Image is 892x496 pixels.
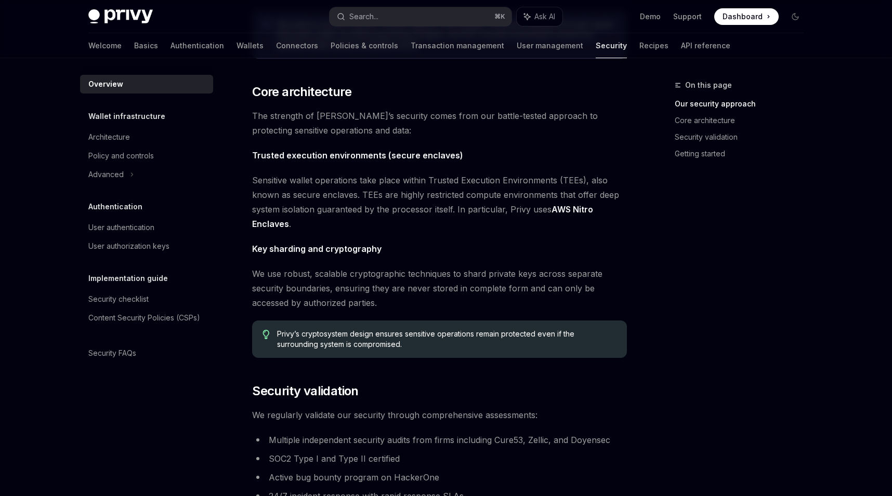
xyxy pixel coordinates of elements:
[330,7,511,26] button: Search...⌘K
[88,110,165,123] h5: Wallet infrastructure
[88,200,142,213] h5: Authentication
[237,33,264,58] a: Wallets
[673,11,702,22] a: Support
[252,244,382,254] strong: Key sharding and cryptography
[277,329,616,350] span: Privy’s cryptosystem design ensures sensitive operations remain protected even if the surrounding...
[639,33,668,58] a: Recipes
[787,8,804,25] button: Toggle dark mode
[80,218,213,237] a: User authentication
[88,312,200,324] div: Content Security Policies (CSPs)
[88,9,153,24] img: dark logo
[88,221,154,234] div: User authentication
[675,145,812,162] a: Getting started
[80,309,213,327] a: Content Security Policies (CSPs)
[88,33,122,58] a: Welcome
[88,150,154,162] div: Policy and controls
[88,240,169,252] div: User authorization keys
[170,33,224,58] a: Authentication
[276,33,318,58] a: Connectors
[88,272,168,285] h5: Implementation guide
[675,112,812,129] a: Core architecture
[134,33,158,58] a: Basics
[681,33,730,58] a: API reference
[723,11,763,22] span: Dashboard
[80,146,213,165] a: Policy and controls
[252,84,351,100] span: Core architecture
[252,408,627,422] span: We regularly validate our security through comprehensive assessments:
[88,131,130,143] div: Architecture
[80,75,213,93] a: Overview
[88,347,136,359] div: Security FAQs
[88,168,124,181] div: Advanced
[494,12,505,21] span: ⌘ K
[252,470,627,485] li: Active bug bounty program on HackerOne
[252,150,463,160] strong: Trusted execution environments (secure enclaves)
[80,128,213,146] a: Architecture
[80,237,213,256] a: User authorization keys
[252,173,627,231] span: Sensitive wallet operations take place within Trusted Execution Environments (TEEs), also known a...
[80,290,213,309] a: Security checklist
[640,11,661,22] a: Demo
[596,33,627,58] a: Security
[411,33,504,58] a: Transaction management
[349,10,378,23] div: Search...
[675,96,812,112] a: Our security approach
[534,11,555,22] span: Ask AI
[252,433,627,447] li: Multiple independent security audits from firms including Cure53, Zellic, and Doyensec
[252,109,627,138] span: The strength of [PERSON_NAME]’s security comes from our battle-tested approach to protecting sens...
[714,8,779,25] a: Dashboard
[252,266,627,310] span: We use robust, scalable cryptographic techniques to shard private keys across separate security b...
[685,79,732,91] span: On this page
[517,7,562,26] button: Ask AI
[252,451,627,466] li: SOC2 Type I and Type II certified
[80,344,213,363] a: Security FAQs
[263,330,270,339] svg: Tip
[517,33,583,58] a: User management
[88,78,123,90] div: Overview
[88,293,149,305] div: Security checklist
[675,129,812,145] a: Security validation
[331,33,398,58] a: Policies & controls
[252,383,359,399] span: Security validation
